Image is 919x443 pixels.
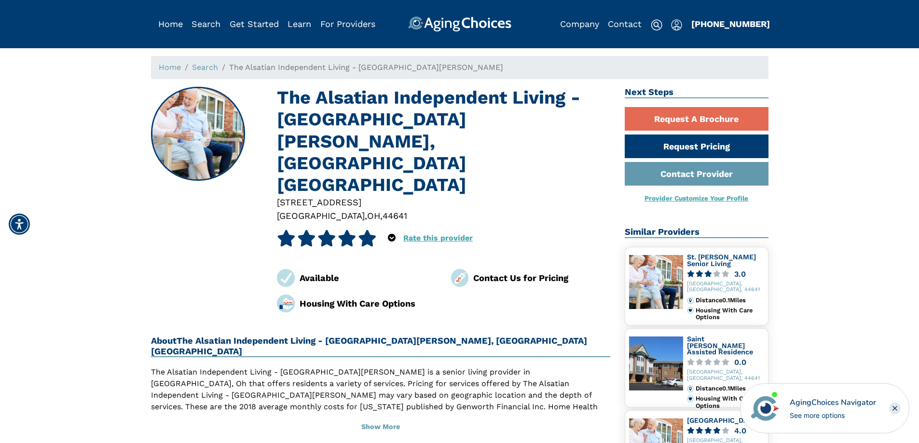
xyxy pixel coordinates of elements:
img: avatar [749,392,782,425]
a: Provider Customize Your Profile [645,194,748,202]
a: Search [192,63,218,72]
div: Close [889,403,901,414]
h2: Next Steps [625,87,768,98]
div: [STREET_ADDRESS] [277,196,610,209]
div: Contact Us for Pricing [473,271,610,284]
div: Popover trigger [192,16,220,32]
div: See more options [790,410,876,420]
h2: Similar Providers [625,227,768,238]
div: [GEOGRAPHIC_DATA], [GEOGRAPHIC_DATA], 44641 [687,281,764,294]
a: Request Pricing [625,134,768,158]
h1: The Alsatian Independent Living - [GEOGRAPHIC_DATA][PERSON_NAME], [GEOGRAPHIC_DATA] [GEOGRAPHIC_D... [277,87,610,196]
span: , [365,211,367,221]
a: 4.0 [687,427,764,434]
div: 0.0 [734,359,746,366]
img: distance.svg [687,385,694,392]
div: Housing With Care Options [300,297,437,310]
a: Rate this provider [403,233,473,242]
span: [GEOGRAPHIC_DATA] [277,211,365,221]
a: Home [159,63,181,72]
a: Get Started [230,19,279,29]
span: The Alsatian Independent Living - [GEOGRAPHIC_DATA][PERSON_NAME] [229,63,503,72]
div: Housing With Care Options [696,307,764,321]
a: Home [158,19,183,29]
div: Distance 0.1 Miles [696,385,764,392]
div: Distance 0.1 Miles [696,297,764,304]
div: Popover trigger [388,230,396,246]
p: The Alsatian Independent Living - [GEOGRAPHIC_DATA][PERSON_NAME] is a senior living provider in [... [151,366,611,436]
a: 3.0 [687,270,764,278]
a: [PHONE_NUMBER] [691,19,770,29]
div: Available [300,271,437,284]
div: Accessibility Menu [9,214,30,235]
span: , [380,211,383,221]
span: OH [367,211,380,221]
a: St. [PERSON_NAME] Senior Living [687,253,756,268]
a: Learn [288,19,311,29]
nav: breadcrumb [151,56,768,79]
img: AgingChoices [408,16,511,32]
a: 0.0 [687,359,764,366]
a: [GEOGRAPHIC_DATA] [687,416,759,424]
a: Saint [PERSON_NAME] Assisted Residence [687,335,753,356]
div: AgingChoices Navigator [790,397,876,408]
a: Search [192,19,220,29]
div: Housing With Care Options [696,395,764,409]
div: 44641 [383,209,407,222]
img: primary.svg [687,307,694,314]
img: distance.svg [687,297,694,304]
img: search-icon.svg [651,19,662,31]
a: Request A Brochure [625,107,768,131]
a: For Providers [320,19,375,29]
h2: About The Alsatian Independent Living - [GEOGRAPHIC_DATA][PERSON_NAME], [GEOGRAPHIC_DATA] [GEOGRA... [151,336,611,358]
div: [GEOGRAPHIC_DATA], [GEOGRAPHIC_DATA], 44641 [687,369,764,382]
div: 4.0 [734,427,746,434]
a: Company [560,19,599,29]
a: Contact [608,19,642,29]
img: primary.svg [687,395,694,402]
img: The Alsatian Independent Living - St. Joseph Care Center, Louisville OH [151,88,244,180]
div: Popover trigger [671,16,682,32]
button: Show More [151,416,611,438]
div: 3.0 [734,270,746,278]
img: user-icon.svg [671,19,682,31]
a: Contact Provider [625,162,768,186]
